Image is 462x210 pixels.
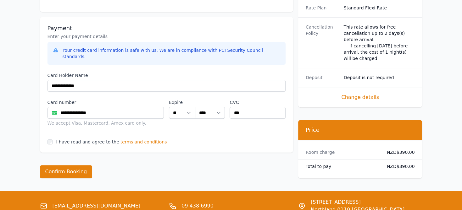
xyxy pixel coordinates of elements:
div: Your credit card information is safe with us. We are in compliance with PCI Security Council stan... [63,47,281,60]
button: Confirm Booking [40,165,92,178]
span: Change details [306,94,415,101]
a: [EMAIL_ADDRESS][DOMAIN_NAME] [53,202,141,210]
dt: Rate Plan [306,5,339,11]
label: CVC [230,99,285,105]
label: Card number [47,99,164,105]
h3: Price [306,126,415,134]
a: 09 438 6990 [181,202,214,210]
label: Card Holder Name [47,72,286,78]
span: terms and conditions [120,139,167,145]
dd: Deposit is not required [344,74,415,81]
dt: Cancellation Policy [306,24,339,62]
dt: Deposit [306,74,339,81]
label: I have read and agree to the [56,139,119,144]
div: We accept Visa, Mastercard, Amex card only. [47,120,164,126]
span: [STREET_ADDRESS] [311,198,404,206]
dd: Standard Flexi Rate [344,5,415,11]
label: . [195,99,225,105]
dt: Room charge [306,149,377,155]
p: Enter your payment details [47,33,286,40]
dd: NZD$390.00 [382,163,415,170]
div: This rate allows for free cancellation up to 2 days(s) before arrival. If cancelling [DATE] befor... [344,24,415,62]
dt: Total to pay [306,163,377,170]
label: Expire [169,99,195,105]
h3: Payment [47,24,286,32]
dd: NZD$390.00 [382,149,415,155]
